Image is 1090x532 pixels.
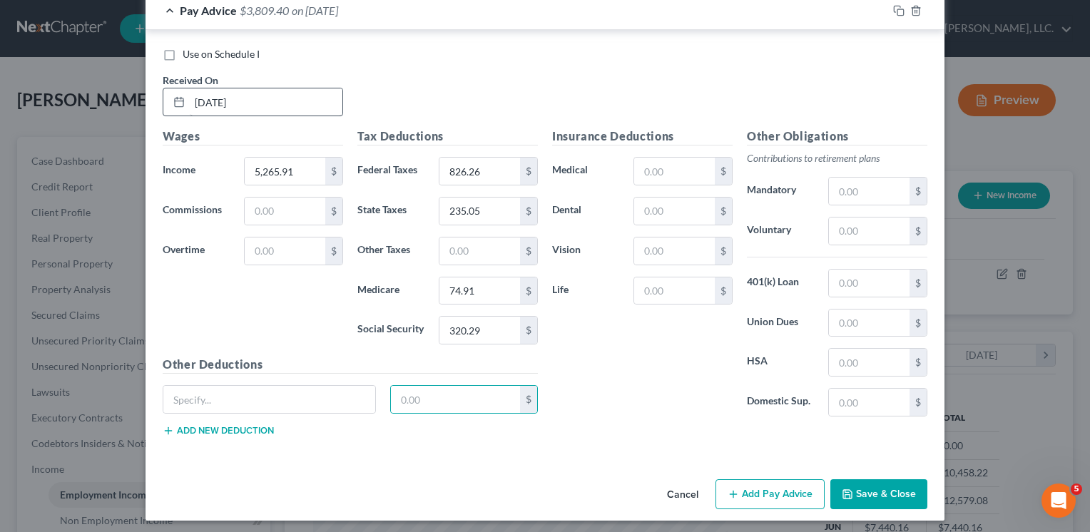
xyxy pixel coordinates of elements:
input: 0.00 [829,389,910,416]
div: $ [520,158,537,185]
div: $ [715,158,732,185]
div: $ [520,237,537,265]
input: 0.00 [439,198,520,225]
label: HSA [740,348,821,377]
span: Pay Advice [180,4,237,17]
input: 0.00 [391,386,521,413]
input: MM/DD/YYYY [190,88,342,116]
input: 0.00 [829,270,910,297]
label: Vision [545,237,626,265]
div: $ [715,277,732,305]
h5: Insurance Deductions [552,128,733,145]
div: $ [325,237,342,265]
input: 0.00 [634,237,715,265]
label: Commissions [156,197,237,225]
span: Use on Schedule I [183,48,260,60]
iframe: Intercom live chat [1041,484,1076,518]
label: Domestic Sup. [740,388,821,416]
div: $ [325,158,342,185]
button: Add new deduction [163,425,274,436]
h5: Other Deductions [163,356,538,374]
input: 0.00 [439,277,520,305]
span: 5 [1071,484,1082,495]
span: $3,809.40 [240,4,289,17]
div: $ [325,198,342,225]
input: 0.00 [634,158,715,185]
h5: Other Obligations [747,128,927,145]
div: $ [715,237,732,265]
span: on [DATE] [292,4,338,17]
input: 0.00 [829,310,910,337]
input: 0.00 [245,158,325,185]
label: Social Security [350,316,432,344]
input: 0.00 [829,218,910,245]
div: $ [910,270,927,297]
input: 0.00 [634,277,715,305]
input: 0.00 [245,198,325,225]
h5: Wages [163,128,343,145]
div: $ [910,349,927,376]
label: Voluntary [740,217,821,245]
div: $ [520,386,537,413]
input: 0.00 [439,317,520,344]
label: Life [545,277,626,305]
label: Mandatory [740,177,821,205]
div: $ [910,310,927,337]
input: Specify... [163,386,375,413]
h5: Tax Deductions [357,128,538,145]
label: State Taxes [350,197,432,225]
input: 0.00 [245,237,325,265]
input: 0.00 [829,178,910,205]
input: 0.00 [634,198,715,225]
div: $ [910,389,927,416]
label: Overtime [156,237,237,265]
div: $ [715,198,732,225]
label: Union Dues [740,309,821,337]
div: $ [520,317,537,344]
label: Medicare [350,277,432,305]
div: $ [520,198,537,225]
p: Contributions to retirement plans [747,151,927,165]
span: Income [163,163,195,175]
label: Dental [545,197,626,225]
div: $ [520,277,537,305]
button: Add Pay Advice [715,479,825,509]
label: 401(k) Loan [740,269,821,297]
button: Cancel [656,481,710,509]
input: 0.00 [439,237,520,265]
input: 0.00 [439,158,520,185]
button: Save & Close [830,479,927,509]
span: Received On [163,74,218,86]
div: $ [910,218,927,245]
label: Federal Taxes [350,157,432,185]
div: $ [910,178,927,205]
label: Medical [545,157,626,185]
input: 0.00 [829,349,910,376]
label: Other Taxes [350,237,432,265]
